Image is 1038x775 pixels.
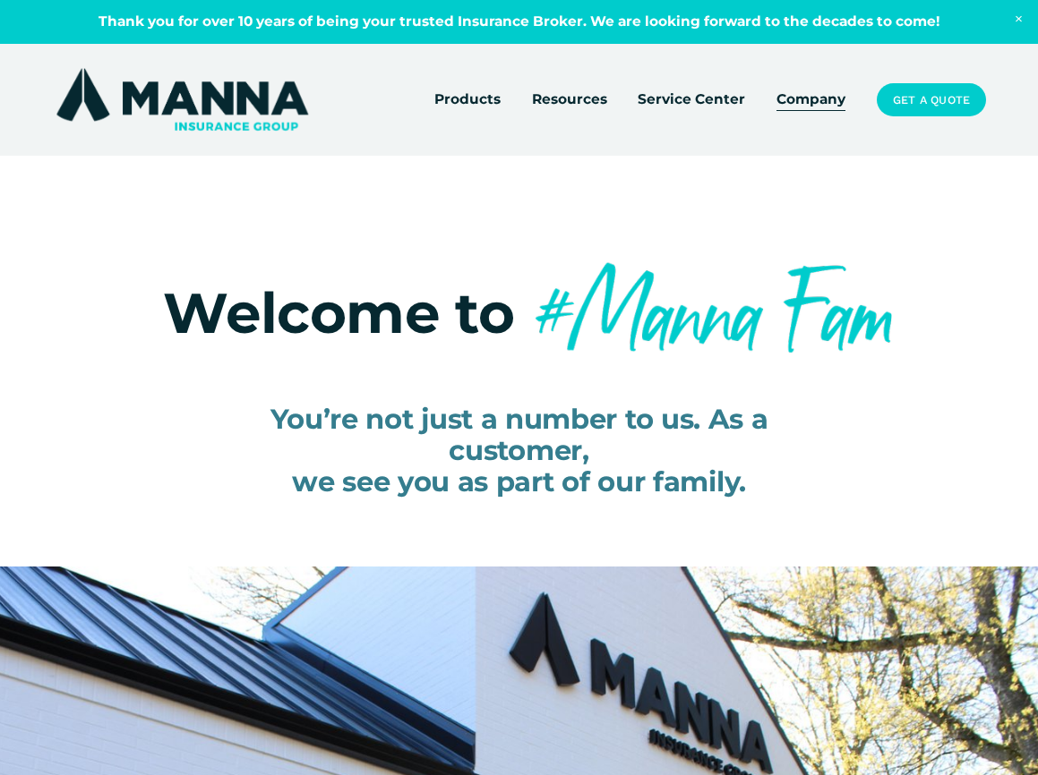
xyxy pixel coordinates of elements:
a: Get a Quote [877,83,986,117]
img: Manna Insurance Group [52,64,313,134]
span: Resources [532,89,607,111]
span: You’re not just a number to us. As a customer, we see you as part of our family. [270,402,776,498]
span: Welcome to [163,278,514,347]
a: Service Center [638,88,745,113]
a: Company [776,88,845,113]
a: folder dropdown [532,88,607,113]
a: folder dropdown [434,88,501,113]
span: Products [434,89,501,111]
